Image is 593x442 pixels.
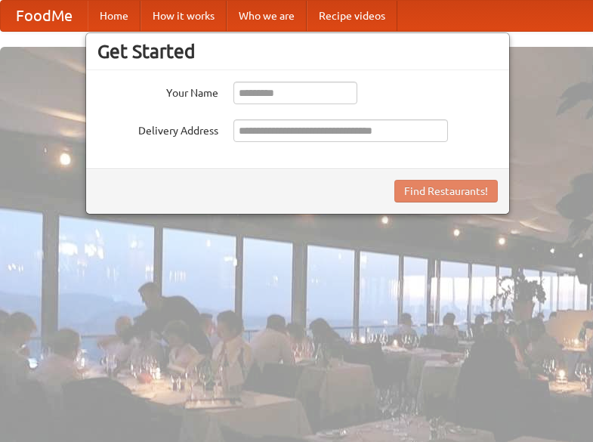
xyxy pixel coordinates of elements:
[227,1,307,31] a: Who we are
[1,1,88,31] a: FoodMe
[141,1,227,31] a: How it works
[97,40,498,63] h3: Get Started
[88,1,141,31] a: Home
[97,119,218,138] label: Delivery Address
[97,82,218,100] label: Your Name
[394,180,498,202] button: Find Restaurants!
[307,1,397,31] a: Recipe videos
